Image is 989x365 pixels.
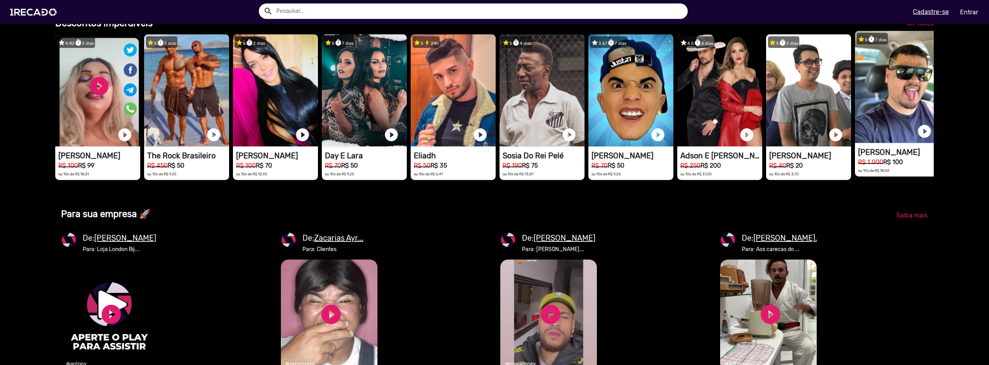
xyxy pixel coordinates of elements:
button: Example home icon [261,4,274,17]
b: R$ 50 [341,162,358,169]
video: 1RECADO vídeos dedicados para fãs e empresas [144,34,229,146]
b: R$ 75 [522,162,538,169]
a: play_circle_filled [650,127,666,143]
b: R$ 70 [256,162,272,169]
video: 1RECADO vídeos dedicados para fãs e empresas [233,34,318,146]
a: Entrar [955,5,983,19]
span: Saiba mais [896,212,928,219]
mat-card-subtitle: Para: [PERSON_NAME]... [522,245,595,253]
small: ou 10x de R$ 9,25 [591,172,621,176]
b: Para sua empresa 🚀 [61,209,151,219]
video: 1RECADO vídeos dedicados para fãs e empresas [411,34,496,146]
mat-card-title: De: [83,232,156,244]
video: 1RECADO vídeos dedicados para fãs e empresas [677,34,762,146]
small: ou 10x de R$ 9,25 [147,172,177,176]
h1: [PERSON_NAME] [769,151,851,160]
small: R$ 50 [414,162,430,169]
h1: [PERSON_NAME] [591,151,673,160]
small: ou 10x de R$ 9,25 [325,172,354,176]
small: R$ 190 [503,162,522,169]
small: R$ 40 [769,162,786,169]
small: ou 10x de R$ 18,50 [858,168,889,173]
h1: Sosia Do Rei Pelé [503,151,585,160]
small: ou 10x de R$ 13,87 [503,172,534,176]
mat-card-subtitle: Para: Clientes [302,245,364,253]
h1: Eliadh [414,151,496,160]
video: 1RECADO vídeos dedicados para fãs e empresas [322,34,407,146]
b: R$ 100 [883,158,903,166]
b: R$ 50 [168,162,184,169]
small: ou 10x de R$ 12,95 [236,172,267,176]
mat-card-title: De: [302,232,364,244]
small: R$ 70 [325,162,341,169]
u: [PERSON_NAME] [94,233,156,243]
video: 1RECADO vídeos dedicados para fãs e empresas [55,34,140,146]
small: ou 10x de R$ 3,70 [769,172,799,176]
small: ou 10x de R$ 18,31 [58,172,89,176]
h1: [PERSON_NAME] [858,148,940,157]
u: [PERSON_NAME] [534,233,595,243]
a: play_circle_filled [759,303,782,326]
video: 1RECADO vídeos dedicados para fãs e empresas [588,34,673,146]
b: R$ 200 [700,162,721,169]
mat-card-title: De: [742,232,821,244]
small: R$ 100 [58,162,78,169]
a: play_circle_filled [828,127,843,143]
video: 1RECADO vídeos dedicados para fãs e empresas [766,34,851,146]
a: play_circle_filled [739,127,754,143]
a: play_circle_filled [561,127,577,143]
u: [PERSON_NAME]... [753,233,821,243]
a: play_circle_filled [117,127,133,143]
a: play_circle_filled [295,127,310,143]
h1: The Rock Brasileiro [147,151,229,160]
mat-icon: Example home icon [263,7,273,16]
mat-card-subtitle: Para: Loja London Bij... [83,245,156,253]
h1: [PERSON_NAME] [236,151,318,160]
span: Ver todos [906,20,933,27]
h1: Adson E [PERSON_NAME] [680,151,762,160]
small: ou 10x de R$ 6,47 [414,172,443,176]
h1: [PERSON_NAME] [58,151,140,160]
mat-card-subtitle: Para: Aos carecas do ... [742,245,821,253]
b: R$ 50 [608,162,624,169]
a: play_circle_filled [319,303,343,326]
video: 1RECADO vídeos dedicados para fãs e empresas [855,31,940,143]
u: Cadastre-se [913,8,949,15]
b: R$ 20 [786,162,803,169]
small: R$ 1.000 [858,158,883,166]
a: play_circle_filled [472,127,488,143]
a: play_circle_filled [384,127,399,143]
small: ou 10x de R$ 37,00 [680,172,712,176]
u: Zacarias Ayr... [314,233,364,243]
h1: Day E Lara [325,151,407,160]
b: R$ 35 [430,162,447,169]
small: R$ 450 [147,162,168,169]
a: play_circle_filled [206,127,221,143]
small: R$ 250 [680,162,700,169]
input: Pesquisar... [270,3,688,19]
small: R$ 100 [236,162,256,169]
a: play_circle_filled [100,303,123,326]
video: 1RECADO vídeos dedicados para fãs e empresas [500,34,585,146]
b: R$ 99 [78,162,94,169]
mat-card-title: De: [522,232,595,244]
small: R$ 70 [591,162,608,169]
a: play_circle_filled [539,303,562,326]
a: play_circle_filled [917,124,932,139]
